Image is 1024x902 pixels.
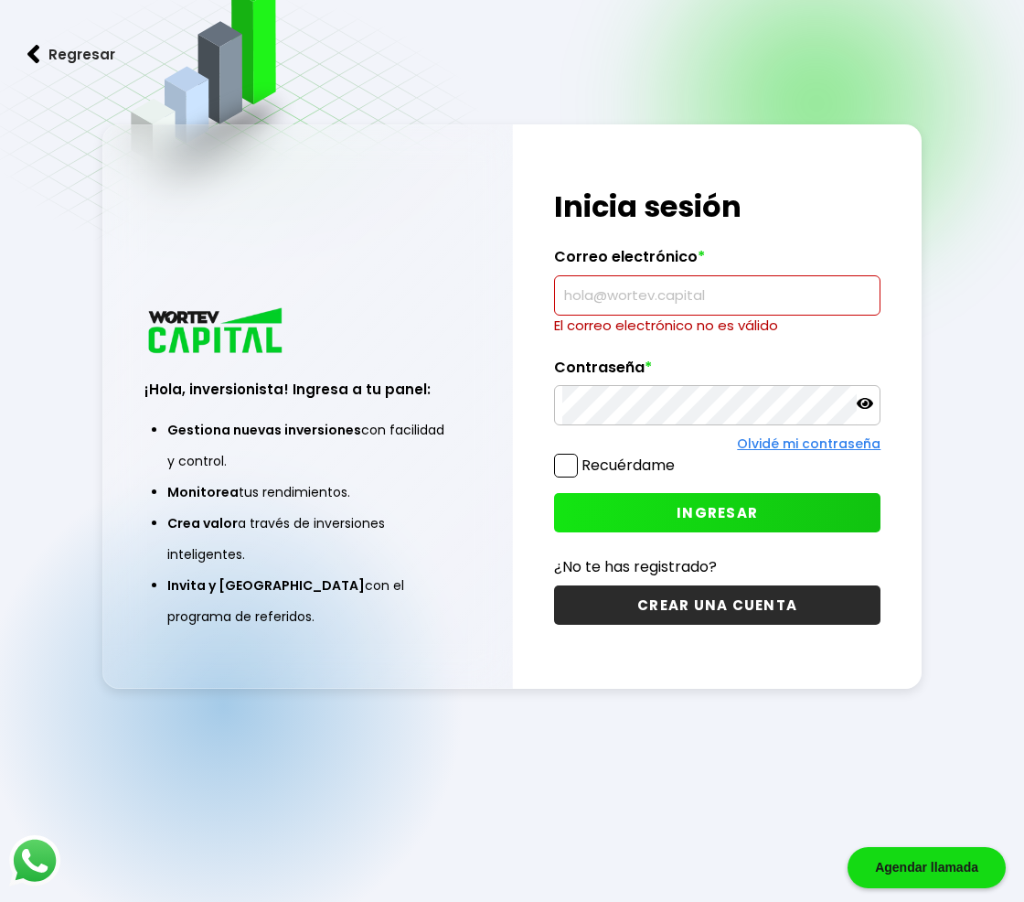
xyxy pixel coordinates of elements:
li: con facilidad y control. [167,414,449,477]
p: El correo electrónico no es válido [554,316,881,336]
span: Invita y [GEOGRAPHIC_DATA] [167,576,365,595]
a: Olvidé mi contraseña [737,435,880,453]
img: logo_wortev_capital [144,306,289,360]
li: tus rendimientos. [167,477,449,508]
span: Gestiona nuevas inversiones [167,421,361,439]
span: INGRESAR [677,503,758,522]
img: flecha izquierda [27,45,40,64]
label: Recuérdame [581,455,675,476]
li: a través de inversiones inteligentes. [167,508,449,570]
button: CREAR UNA CUENTA [554,585,881,625]
label: Contraseña [554,359,881,386]
div: Agendar llamada [848,847,1006,888]
h3: ¡Hola, inversionista! Ingresa a tu panel: [144,379,472,400]
p: ¿No te has registrado? [554,555,881,578]
span: Crea valor [167,514,238,532]
h1: Inicia sesión [554,185,881,229]
img: logos_whatsapp-icon.242b2217.svg [9,835,60,886]
button: INGRESAR [554,493,881,532]
label: Correo electrónico [554,248,881,275]
a: ¿No te has registrado?CREAR UNA CUENTA [554,555,881,625]
li: con el programa de referidos. [167,570,449,632]
input: hola@wortev.capital [562,276,873,315]
span: Monitorea [167,483,239,501]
